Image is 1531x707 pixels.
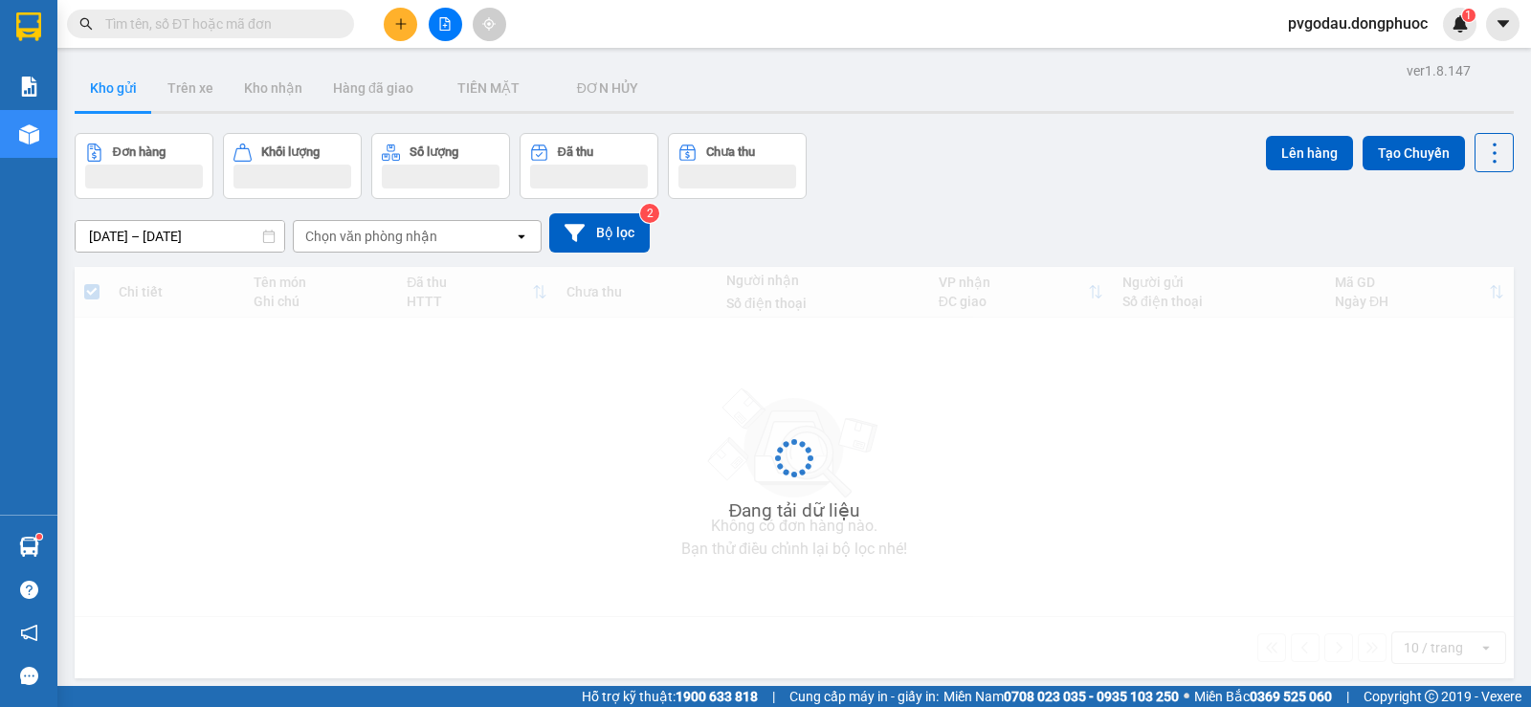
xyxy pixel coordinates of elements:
[394,17,408,31] span: plus
[520,133,658,199] button: Đã thu
[79,17,93,31] span: search
[371,133,510,199] button: Số lượng
[261,145,320,159] div: Khối lượng
[105,13,331,34] input: Tìm tên, số ĐT hoặc mã đơn
[640,204,659,223] sup: 2
[772,686,775,707] span: |
[1407,60,1471,81] div: ver 1.8.147
[1004,689,1179,704] strong: 0708 023 035 - 0935 103 250
[76,221,284,252] input: Select a date range.
[16,12,41,41] img: logo-vxr
[789,686,939,707] span: Cung cấp máy in - giấy in:
[668,133,807,199] button: Chưa thu
[19,537,39,557] img: warehouse-icon
[1346,686,1349,707] span: |
[305,227,437,246] div: Chọn văn phòng nhận
[1250,689,1332,704] strong: 0369 525 060
[482,17,496,31] span: aim
[1495,15,1512,33] span: caret-down
[113,145,166,159] div: Đơn hàng
[429,8,462,41] button: file-add
[36,534,42,540] sup: 1
[1363,136,1465,170] button: Tạo Chuyến
[706,145,755,159] div: Chưa thu
[943,686,1179,707] span: Miền Nam
[457,80,520,96] span: TIỀN MẶT
[549,213,650,253] button: Bộ lọc
[1273,11,1443,35] span: pvgodau.dongphuoc
[729,497,860,525] div: Đang tải dữ liệu
[676,689,758,704] strong: 1900 633 818
[19,77,39,97] img: solution-icon
[410,145,458,159] div: Số lượng
[318,65,429,111] button: Hàng đã giao
[1184,693,1189,700] span: ⚪️
[20,624,38,642] span: notification
[19,124,39,144] img: warehouse-icon
[384,8,417,41] button: plus
[473,8,506,41] button: aim
[20,581,38,599] span: question-circle
[152,65,229,111] button: Trên xe
[223,133,362,199] button: Khối lượng
[20,667,38,685] span: message
[514,229,529,244] svg: open
[75,65,152,111] button: Kho gửi
[1462,9,1476,22] sup: 1
[438,17,452,31] span: file-add
[75,133,213,199] button: Đơn hàng
[582,686,758,707] span: Hỗ trợ kỹ thuật:
[1425,690,1438,703] span: copyright
[1266,136,1353,170] button: Lên hàng
[229,65,318,111] button: Kho nhận
[1486,8,1520,41] button: caret-down
[558,145,593,159] div: Đã thu
[1194,686,1332,707] span: Miền Bắc
[1465,9,1472,22] span: 1
[577,80,638,96] span: ĐƠN HỦY
[1452,15,1469,33] img: icon-new-feature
